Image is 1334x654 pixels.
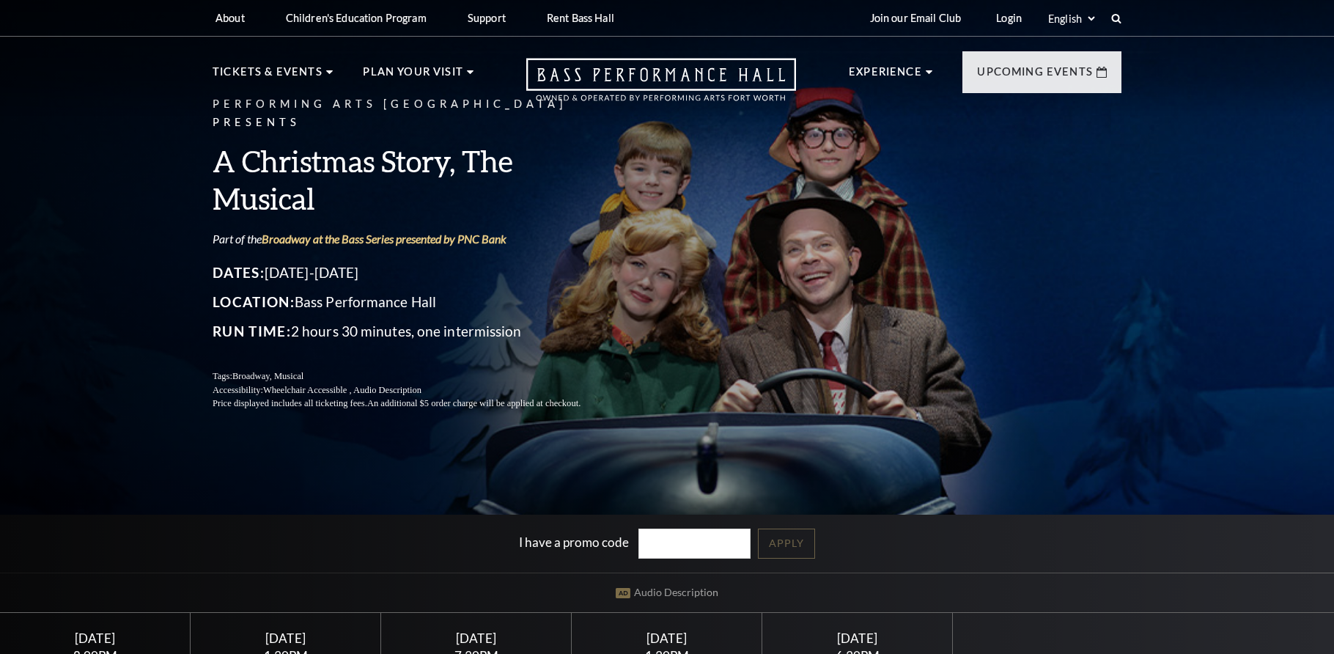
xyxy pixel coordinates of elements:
p: 2 hours 30 minutes, one intermission [213,320,616,343]
span: An additional $5 order charge will be applied at checkout. [367,398,581,408]
div: [DATE] [780,631,935,646]
span: Location: [213,293,295,310]
p: Support [468,12,506,24]
span: Broadway, Musical [232,371,303,381]
label: I have a promo code [519,534,629,550]
p: Accessibility: [213,383,616,397]
p: Tags: [213,370,616,383]
p: Part of the [213,231,616,247]
p: Price displayed includes all ticketing fees. [213,397,616,411]
p: Experience [849,63,922,89]
a: Broadway at the Bass Series presented by PNC Bank [262,232,506,246]
p: [DATE]-[DATE] [213,261,616,284]
select: Select: [1045,12,1097,26]
div: [DATE] [399,631,554,646]
div: [DATE] [18,631,173,646]
p: Plan Your Visit [363,63,463,89]
p: Rent Bass Hall [547,12,614,24]
p: Upcoming Events [977,63,1093,89]
span: Run Time: [213,323,291,339]
span: Dates: [213,264,265,281]
div: [DATE] [208,631,364,646]
div: [DATE] [589,631,745,646]
p: Children's Education Program [286,12,427,24]
h3: A Christmas Story, The Musical [213,142,616,217]
p: About [215,12,245,24]
p: Bass Performance Hall [213,290,616,314]
span: Wheelchair Accessible , Audio Description [263,385,421,395]
p: Tickets & Events [213,63,323,89]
